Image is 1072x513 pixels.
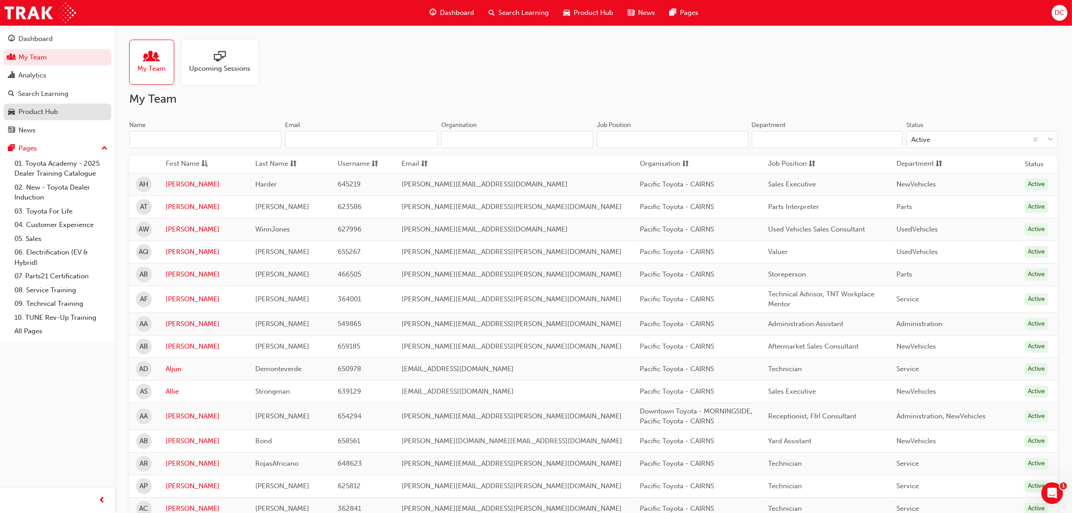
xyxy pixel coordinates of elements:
a: 04. Customer Experience [11,218,111,232]
span: AB [140,269,148,280]
span: [PERSON_NAME] [255,248,309,256]
span: [PERSON_NAME][EMAIL_ADDRESS][PERSON_NAME][DOMAIN_NAME] [402,459,622,468]
span: Pacific Toyota - CAIRNS [640,365,715,373]
div: Active [1025,386,1048,398]
a: guage-iconDashboard [422,4,481,22]
span: Sales Executive [768,387,816,395]
span: RojasAfricano [255,459,299,468]
span: Strongman [255,387,290,395]
span: prev-icon [99,495,106,506]
span: car-icon [563,7,570,18]
a: [PERSON_NAME] [166,319,241,329]
div: Analytics [18,70,46,81]
span: My Team [138,64,166,74]
a: My Team [4,49,111,66]
div: Active [1025,435,1048,447]
span: DC [1054,8,1064,18]
a: Search Learning [4,86,111,102]
a: Upcoming Sessions [181,40,265,85]
span: sorting-icon [809,159,815,170]
span: 1 [1060,482,1067,490]
th: Status [1025,159,1044,169]
a: 06. Electrification (EV & Hybrid) [11,245,111,269]
span: [EMAIL_ADDRESS][DOMAIN_NAME] [402,365,514,373]
span: Pacific Toyota - CAIRNS [640,504,715,513]
div: Active [1025,340,1048,353]
div: Active [1025,458,1048,470]
span: Parts [896,203,912,211]
span: [PERSON_NAME][EMAIL_ADDRESS][PERSON_NAME][DOMAIN_NAME] [402,270,622,278]
div: Department [752,121,786,130]
span: Administration Assistant [768,320,843,328]
span: Receptionist, F&I Consultant [768,412,856,420]
span: Administration, NewVehicles [896,412,986,420]
a: Analytics [4,67,111,84]
span: 627996 [338,225,362,233]
span: asc-icon [201,159,208,170]
a: news-iconNews [620,4,662,22]
a: [PERSON_NAME] [166,247,241,257]
button: Pages [4,140,111,157]
span: Downtown Toyota - MORNINGSIDE, Pacific Toyota - CAIRNS [640,407,753,426]
span: AS [140,386,148,397]
span: 654294 [338,412,362,420]
span: AT [140,202,148,212]
span: AB [140,436,148,446]
a: 08. Service Training [11,283,111,297]
span: [PERSON_NAME] [255,270,309,278]
span: Yard Assistant [768,437,811,445]
span: AB [140,341,148,352]
span: Upcoming Sessions [189,64,250,74]
span: [PERSON_NAME][EMAIL_ADDRESS][DOMAIN_NAME] [402,225,568,233]
span: sorting-icon [371,159,378,170]
span: pages-icon [8,145,15,153]
button: Job Positionsorting-icon [768,159,818,170]
input: Department [752,131,903,148]
div: Organisation [441,121,477,130]
span: down-icon [1047,134,1054,146]
div: Pages [18,143,37,154]
span: NewVehicles [896,180,936,188]
input: Organisation [441,131,593,148]
span: people-icon [146,51,158,64]
span: 625812 [338,482,361,490]
span: AQ [139,247,149,257]
div: Active [911,135,930,145]
a: pages-iconPages [662,4,706,22]
span: Pacific Toyota - CAIRNS [640,459,715,468]
span: Pacific Toyota - CAIRNS [640,387,715,395]
span: [PERSON_NAME][EMAIL_ADDRESS][PERSON_NAME][DOMAIN_NAME] [402,504,622,513]
a: [PERSON_NAME] [166,179,241,190]
span: Search Learning [498,8,549,18]
span: [PERSON_NAME] [255,203,309,211]
span: guage-icon [430,7,436,18]
span: Dashboard [440,8,474,18]
span: [PERSON_NAME] [255,504,309,513]
a: 01. Toyota Academy - 2025 Dealer Training Catalogue [11,157,111,181]
span: Pacific Toyota - CAIRNS [640,248,715,256]
div: Active [1025,318,1048,330]
h2: My Team [129,92,1058,106]
span: car-icon [8,108,15,116]
div: Active [1025,480,1048,492]
a: 05. Sales [11,232,111,246]
span: chart-icon [8,72,15,80]
span: Storeperson [768,270,806,278]
span: Used Vehicles Sales Consultant [768,225,865,233]
span: Department [896,159,934,170]
button: DC [1052,5,1067,21]
span: Technician [768,504,802,513]
span: sorting-icon [936,159,942,170]
span: Technical Advisor, TNT Workplace Mentor [768,290,874,309]
a: Aljun [166,364,241,374]
span: 658561 [338,437,360,445]
span: [PERSON_NAME] [255,295,309,303]
span: Service [896,295,919,303]
span: Pages [680,8,698,18]
span: [PERSON_NAME][EMAIL_ADDRESS][PERSON_NAME][DOMAIN_NAME] [402,412,622,420]
span: Organisation [640,159,681,170]
span: [PERSON_NAME] [255,482,309,490]
div: Active [1025,178,1048,191]
span: Valuer [768,248,788,256]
